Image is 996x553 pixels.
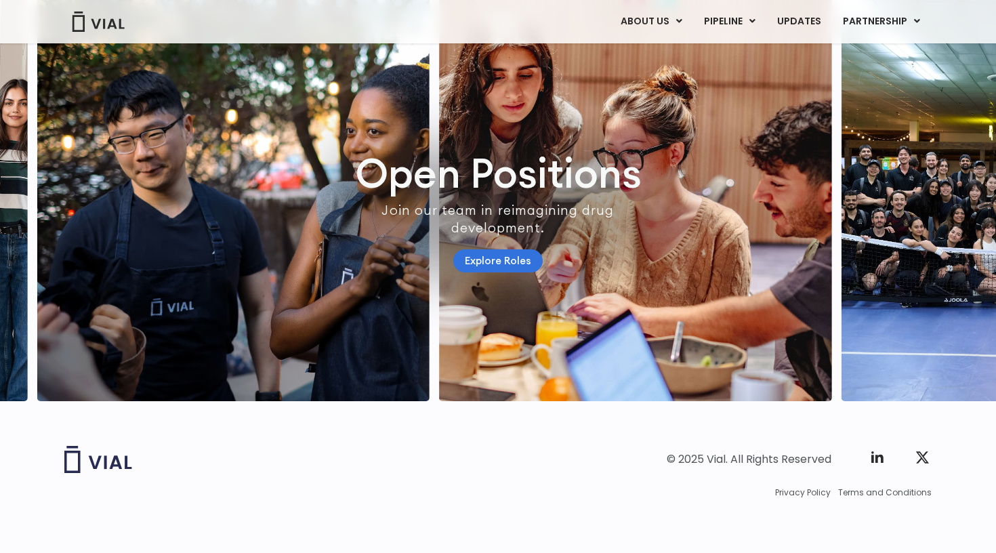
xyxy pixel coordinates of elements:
img: Vial logo wih "Vial" spelled out [64,446,132,473]
a: UPDATES [766,10,831,33]
a: ABOUT USMenu Toggle [610,10,692,33]
a: Terms and Conditions [838,487,932,499]
a: Explore Roles [453,249,543,273]
div: © 2025 Vial. All Rights Reserved [667,452,831,467]
a: PARTNERSHIPMenu Toggle [832,10,931,33]
img: Vial Logo [71,12,125,32]
a: PIPELINEMenu Toggle [693,10,766,33]
a: Privacy Policy [775,487,831,499]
